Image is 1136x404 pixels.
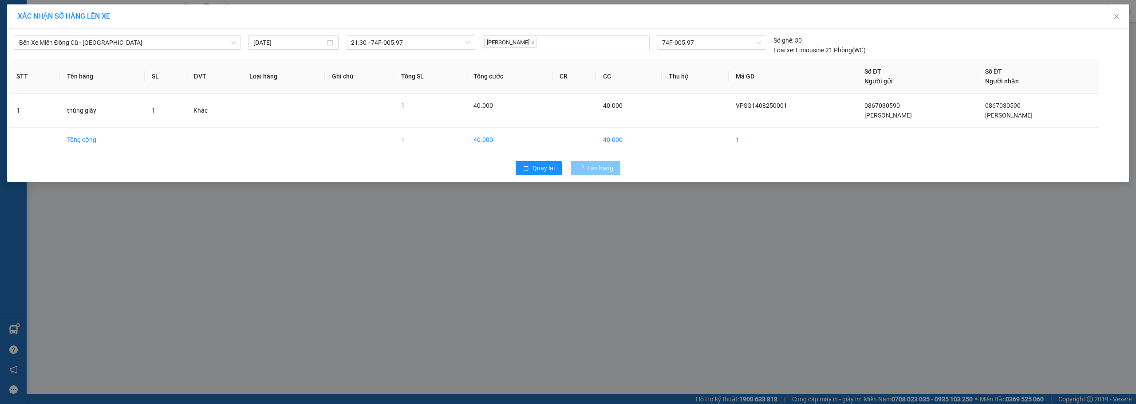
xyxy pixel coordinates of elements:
span: [PERSON_NAME] [864,112,912,119]
span: 0867030590 [864,102,900,109]
td: 40.000 [466,128,552,152]
th: Ghi chú [325,59,394,94]
th: Loại hàng [242,59,325,94]
td: 1 [9,94,60,128]
span: close [531,40,535,45]
th: Tổng SL [394,59,466,94]
th: CC [596,59,662,94]
span: Bến Xe Miền Đông Cũ - Đắk Nông [19,36,236,49]
th: Tên hàng [60,59,145,94]
span: Lên hàng [588,163,613,173]
span: [PERSON_NAME] [985,112,1033,119]
th: ĐVT [186,59,242,94]
span: Số ĐT [985,68,1002,75]
input: 14/08/2025 [253,38,325,47]
span: 40.000 [473,102,493,109]
button: Close [1104,4,1129,29]
td: 1 [729,128,857,152]
td: Tổng cộng [60,128,145,152]
span: Quay lại [532,163,555,173]
span: 1 [152,107,155,114]
td: 1 [394,128,466,152]
span: loading [578,165,588,171]
span: [PERSON_NAME] [484,38,536,48]
th: STT [9,59,60,94]
th: SL [145,59,186,94]
span: rollback [523,165,529,172]
td: thùng giấy [60,94,145,128]
button: Lên hàng [571,161,620,175]
span: Loại xe: [773,45,794,55]
span: 0867030590 [985,102,1021,109]
span: Số ghế: [773,35,793,45]
button: rollbackQuay lại [516,161,562,175]
th: Mã GD [729,59,857,94]
span: close [1113,13,1120,20]
td: 40.000 [596,128,662,152]
span: 1 [401,102,405,109]
div: Limousine 21 Phòng(WC) [773,45,866,55]
span: 74F-005.97 [662,36,761,49]
th: CR [552,59,596,94]
span: Người gửi [864,78,893,85]
span: XÁC NHẬN SỐ HÀNG LÊN XE [18,12,110,20]
span: Người nhận [985,78,1019,85]
span: Số ĐT [864,68,881,75]
div: 30 [773,35,802,45]
th: Thu hộ [662,59,729,94]
span: 21:30 - 74F-005.97 [351,36,470,49]
span: 40.000 [603,102,623,109]
td: Khác [186,94,242,128]
th: Tổng cước [466,59,552,94]
span: VPSG1408250001 [736,102,787,109]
